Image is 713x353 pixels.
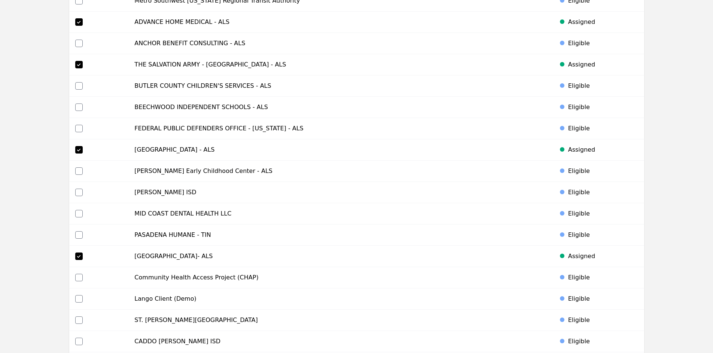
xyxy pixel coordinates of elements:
td: Lango Client (Demo) [128,288,550,310]
div: Eligible [568,273,638,282]
div: Eligible [568,337,638,346]
div: Eligible [568,294,638,303]
td: ADVANCE HOME MEDICAL - ALS [128,12,550,33]
div: Eligible [568,124,638,133]
div: Eligible [568,188,638,197]
td: THE SALVATION ARMY - [GEOGRAPHIC_DATA] - ALS [128,54,550,75]
div: Eligible [568,230,638,239]
td: ANCHOR BENEFIT CONSULTING - ALS [128,33,550,54]
td: BUTLER COUNTY CHILDREN'S SERVICES - ALS [128,75,550,97]
td: [GEOGRAPHIC_DATA] - ALS [128,139,550,161]
td: [PERSON_NAME] ISD [128,182,550,203]
div: Eligible [568,39,638,48]
td: [PERSON_NAME] Early Childhood Center - ALS [128,161,550,182]
td: MID COAST DENTAL HEALTH LLC [128,203,550,225]
div: Eligible [568,167,638,176]
div: Eligible [568,81,638,90]
div: Assigned [568,60,638,69]
td: FEDERAL PUBLIC DEFENDERS OFFICE - [US_STATE] - ALS [128,118,550,139]
div: Assigned [568,145,638,154]
div: Eligible [568,103,638,112]
td: BEECHWOOD INDEPENDENT SCHOOLS - ALS [128,97,550,118]
td: ST. [PERSON_NAME][GEOGRAPHIC_DATA] [128,310,550,331]
td: CADDO [PERSON_NAME] ISD [128,331,550,352]
div: Eligible [568,209,638,218]
td: PASADENA HUMANE - TIN [128,225,550,246]
div: Assigned [568,18,638,27]
div: Eligible [568,316,638,325]
td: [GEOGRAPHIC_DATA]- ALS [128,246,550,267]
div: Assigned [568,252,638,261]
td: Community Health Access Project (CHAP) [128,267,550,288]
